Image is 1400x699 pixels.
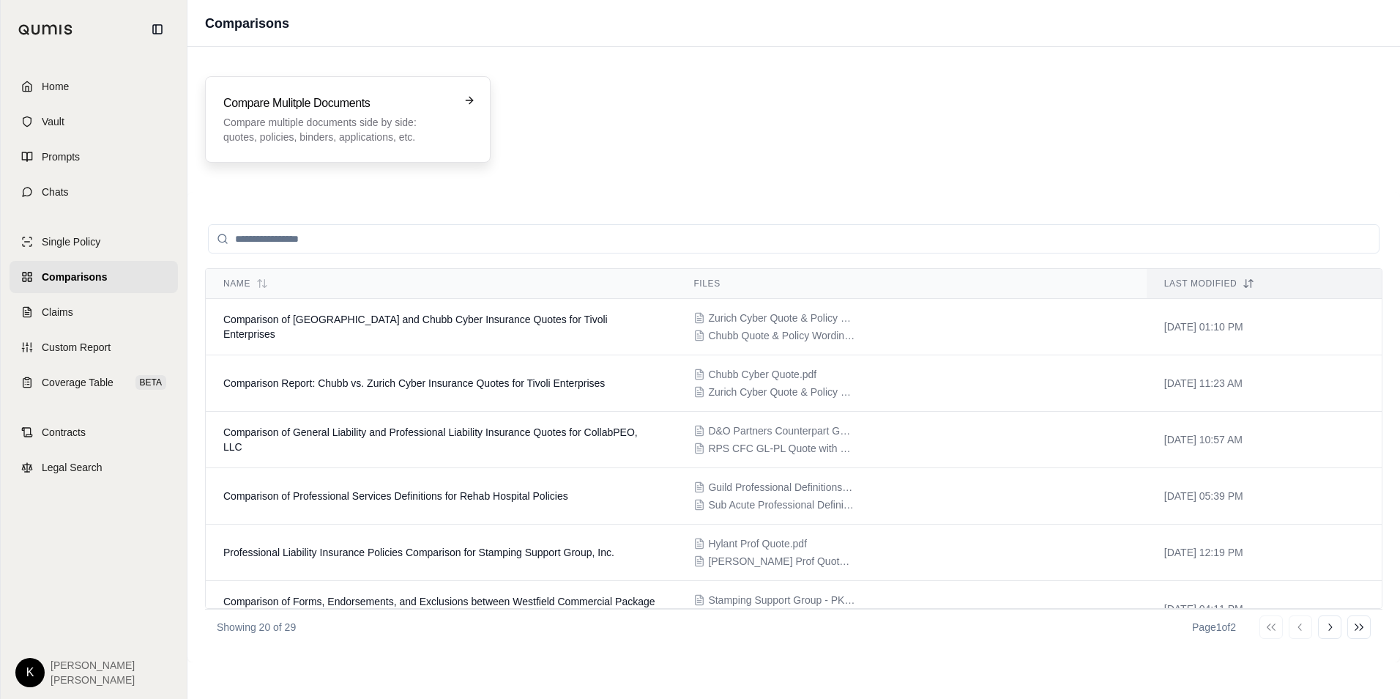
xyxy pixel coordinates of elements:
a: Legal Search [10,451,178,484]
span: Hylant Prof Quote.pdf [708,536,807,551]
span: Comparison of General Liability and Professional Liability Insurance Quotes for CollabPEO, LLC [223,426,638,453]
a: Prompts [10,141,178,173]
span: Legal Search [42,460,103,475]
span: Comparison Report: Chubb vs. Zurich Cyber Insurance Quotes for Tivoli Enterprises [223,377,605,389]
span: Zurich Cyber Quote & Policy Wording.pdf [708,385,854,399]
span: Comparison of Zurich and Chubb Cyber Insurance Quotes for Tivoli Enterprises [223,314,608,340]
span: Coverage Table [42,375,113,390]
span: Single Policy [42,234,100,249]
span: Chats [42,185,69,199]
td: [DATE] 11:23 AM [1147,355,1382,412]
div: Last modified [1164,278,1364,289]
span: Comparison of Forms, Endorsements, and Exclusions between Westfield Commercial Package Policy and... [223,596,655,622]
span: D&O Partners Counterpart GL-PL Quote Policy & Endorsements.pdf [708,424,854,438]
span: Chubb Quote & Policy Wording.pdf [708,328,854,343]
span: Sub Acute Professional Definitions.pdf [708,498,854,512]
span: Zurich Cyber Quote & Policy Wording.pdf [708,311,854,325]
a: Vault [10,106,178,138]
a: Home [10,70,178,103]
p: Showing 20 of 29 [217,620,296,635]
span: Chubb Cyber Quote.pdf [708,367,816,382]
span: Custom Report [42,340,111,355]
span: Contracts [42,425,86,440]
a: Comparisons [10,261,178,293]
img: Qumis Logo [18,24,73,35]
a: Contracts [10,416,178,448]
span: Comparisons [42,270,107,284]
h3: Compare Mulitple Documents [223,95,452,112]
span: Kapnick Prof Quote.pdf [708,554,854,569]
td: [DATE] 05:39 PM [1147,468,1382,525]
td: [DATE] 10:57 AM [1147,412,1382,468]
div: K [15,658,45,687]
a: Custom Report [10,331,178,363]
span: Professional Liability Insurance Policies Comparison for Stamping Support Group, Inc. [223,547,614,558]
span: Claims [42,305,73,319]
span: [PERSON_NAME] [51,658,135,673]
h1: Comparisons [205,13,289,34]
button: Collapse sidebar [146,18,169,41]
span: [PERSON_NAME] [51,673,135,687]
td: [DATE] 01:10 PM [1147,299,1382,355]
span: Home [42,79,69,94]
span: RPS CFC GL-PL Quote with Form Wording.pdf [708,441,854,456]
span: Stamping Support Group - PKG incl Prop, GL, Auto, IM, Umbrella - Westfield 3.30.25-26.pdf [708,593,854,607]
td: [DATE] 04:11 PM [1147,581,1382,637]
a: Claims [10,296,178,328]
div: Page 1 of 2 [1192,620,1236,635]
span: BETA [135,375,166,390]
a: Coverage TableBETA [10,366,178,399]
p: Compare multiple documents side by side: quotes, policies, binders, applications, etc. [223,115,452,144]
td: [DATE] 12:19 PM [1147,525,1382,581]
span: Prompts [42,149,80,164]
span: Vault [42,114,64,129]
span: Comparison of Professional Services Definitions for Rehab Hospital Policies [223,490,568,502]
span: Guild Professional Definitions.pdf [708,480,854,495]
div: Name [223,278,658,289]
th: Files [676,269,1146,299]
a: Single Policy [10,226,178,258]
a: Chats [10,176,178,208]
